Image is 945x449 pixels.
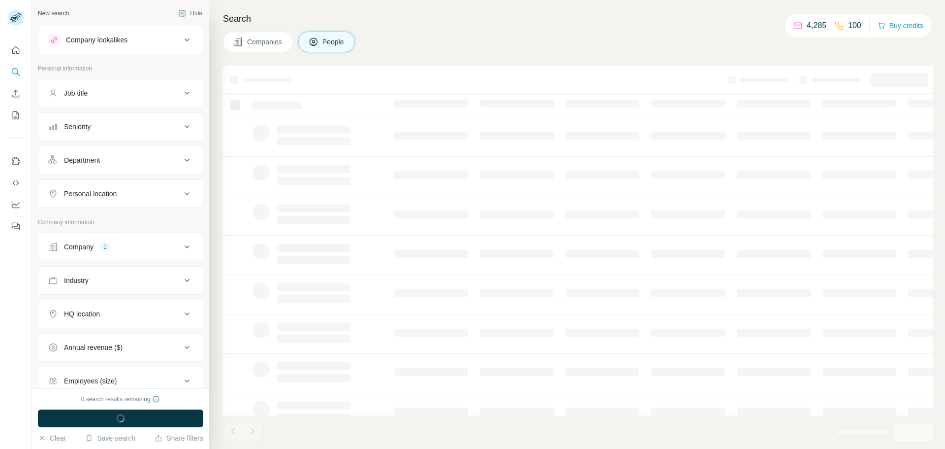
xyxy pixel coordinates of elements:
[38,182,203,206] button: Personal location
[155,433,203,443] button: Share filters
[878,19,923,33] button: Buy credits
[38,302,203,326] button: HQ location
[8,217,24,235] button: Feedback
[64,189,117,199] div: Personal location
[38,433,66,443] button: Clear
[38,336,203,359] button: Annual revenue ($)
[38,269,203,292] button: Industry
[8,85,24,103] button: Enrich CSV
[8,106,24,124] button: My lists
[64,88,88,98] div: Job title
[807,20,826,32] p: 4,285
[322,37,345,47] span: People
[38,148,203,172] button: Department
[8,63,24,81] button: Search
[64,242,94,252] div: Company
[848,20,861,32] p: 100
[38,369,203,393] button: Employees (size)
[223,12,933,26] h4: Search
[8,152,24,170] button: Use Surfe on LinkedIn
[38,81,203,105] button: Job title
[8,174,24,192] button: Use Surfe API
[64,376,117,386] div: Employees (size)
[64,309,100,319] div: HQ location
[85,433,135,443] button: Save search
[99,242,111,251] div: 1
[8,196,24,213] button: Dashboard
[64,276,89,285] div: Industry
[38,218,203,227] p: Company information
[8,41,24,59] button: Quick start
[38,115,203,138] button: Seniority
[64,122,91,132] div: Seniority
[81,395,160,404] div: 0 search results remaining
[64,155,100,165] div: Department
[38,9,69,18] div: New search
[247,37,283,47] span: Companies
[66,35,127,45] div: Company lookalikes
[64,343,123,352] div: Annual revenue ($)
[171,6,209,21] button: Hide
[38,64,203,73] p: Personal information
[38,235,203,259] button: Company1
[38,28,203,52] button: Company lookalikes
